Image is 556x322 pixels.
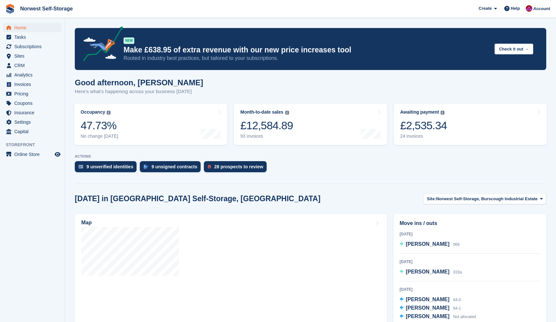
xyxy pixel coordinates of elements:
a: [PERSON_NAME] 066 [400,240,460,249]
span: Subscriptions [14,42,53,51]
a: menu [3,33,61,42]
div: 93 invoices [240,133,293,139]
span: Help [511,5,520,12]
a: menu [3,42,61,51]
img: prospect-51fa495bee0391a8d652442698ab0144808aea92771e9ea1ae160a38d050c398.svg [208,165,211,169]
div: 47.73% [81,119,118,132]
img: stora-icon-8386f47178a22dfd0bd8f6a31ec36ba5ce8667c1dd55bd0f319d3a0aa187defe.svg [5,4,15,14]
img: price-adjustments-announcement-icon-8257ccfd72463d97f412b2fc003d46551f7dbcb40ab6d574587a9cd5c0d94... [78,26,123,63]
span: Settings [14,118,53,127]
div: No change [DATE] [81,133,118,139]
a: menu [3,23,61,32]
a: menu [3,70,61,79]
span: Pricing [14,89,53,98]
a: [PERSON_NAME] 033a [400,268,462,276]
span: Tasks [14,33,53,42]
span: Invoices [14,80,53,89]
a: [PERSON_NAME] 64-1 [400,304,461,313]
a: Awaiting payment £2,535.34 24 invoices [394,104,547,145]
span: 64-1 [453,306,461,311]
a: 28 prospects to review [204,161,270,175]
div: Month-to-date sales [240,109,283,115]
span: [PERSON_NAME] [406,269,449,274]
a: Norwest Self-Storage [18,3,75,14]
div: [DATE] [400,231,540,237]
div: 24 invoices [400,133,447,139]
h2: Map [81,220,92,226]
button: Site: Norwest Self-Storage, Burscough Industrial Estate [423,193,546,204]
a: menu [3,51,61,61]
a: 9 unsigned contracts [140,161,204,175]
h2: Move ins / outs [400,219,540,227]
p: Here's what's happening across your business [DATE] [75,88,203,95]
img: icon-info-grey-7440780725fd019a000dd9b08b2336e03edf1995a4989e88bcd33f0948082b44.svg [285,111,289,115]
img: contract_signature_icon-13c848040528278c33f63329250d36e43548de30e8caae1d1a13099fd9432cc5.svg [144,165,148,169]
span: Analytics [14,70,53,79]
a: Month-to-date sales £12,584.89 93 invoices [234,104,387,145]
div: Awaiting payment [400,109,439,115]
div: Occupancy [81,109,105,115]
a: menu [3,89,61,98]
span: Account [533,6,550,12]
span: Not allocated [453,315,476,319]
div: £12,584.89 [240,119,293,132]
p: ACTIONS [75,154,546,159]
a: menu [3,127,61,136]
div: [DATE] [400,259,540,265]
div: [DATE] [400,287,540,292]
img: icon-info-grey-7440780725fd019a000dd9b08b2336e03edf1995a4989e88bcd33f0948082b44.svg [107,111,111,115]
div: 9 unverified identities [86,164,133,169]
button: Check it out → [495,44,533,54]
a: menu [3,108,61,117]
span: Online Store [14,150,53,159]
span: Create [479,5,492,12]
span: Coupons [14,99,53,108]
span: Home [14,23,53,32]
img: icon-info-grey-7440780725fd019a000dd9b08b2336e03edf1995a4989e88bcd33f0948082b44.svg [441,111,444,115]
a: Occupancy 47.73% No change [DATE] [74,104,227,145]
img: Daniel Grensinger [526,5,532,12]
span: Site: [427,196,436,202]
span: [PERSON_NAME] [406,305,449,311]
a: menu [3,99,61,108]
span: CRM [14,61,53,70]
span: Storefront [6,142,65,148]
img: verify_identity-adf6edd0f0f0b5bbfe63781bf79b02c33cf7c696d77639b501bdc392416b5a36.svg [79,165,83,169]
span: Insurance [14,108,53,117]
span: [PERSON_NAME] [406,241,449,247]
h1: Good afternoon, [PERSON_NAME] [75,78,203,87]
a: 9 unverified identities [75,161,140,175]
a: Preview store [54,150,61,158]
span: Norwest Self-Storage, Burscough Industrial Estate [436,196,537,202]
span: [PERSON_NAME] [406,314,449,319]
div: £2,535.34 [400,119,447,132]
a: [PERSON_NAME] Not allocated [400,313,476,321]
h2: [DATE] in [GEOGRAPHIC_DATA] Self-Storage, [GEOGRAPHIC_DATA] [75,194,321,203]
p: Make £638.95 of extra revenue with our new price increases tool [124,45,489,55]
p: Rooted in industry best practices, but tailored to your subscriptions. [124,55,489,62]
span: [PERSON_NAME] [406,297,449,302]
span: 033a [453,270,462,274]
div: 28 prospects to review [214,164,263,169]
div: 9 unsigned contracts [152,164,197,169]
span: 066 [453,242,460,247]
div: NEW [124,37,134,44]
a: menu [3,150,61,159]
a: [PERSON_NAME] 64-0 [400,296,461,304]
a: menu [3,61,61,70]
span: Sites [14,51,53,61]
a: menu [3,80,61,89]
a: menu [3,118,61,127]
span: 64-0 [453,298,461,302]
span: Capital [14,127,53,136]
